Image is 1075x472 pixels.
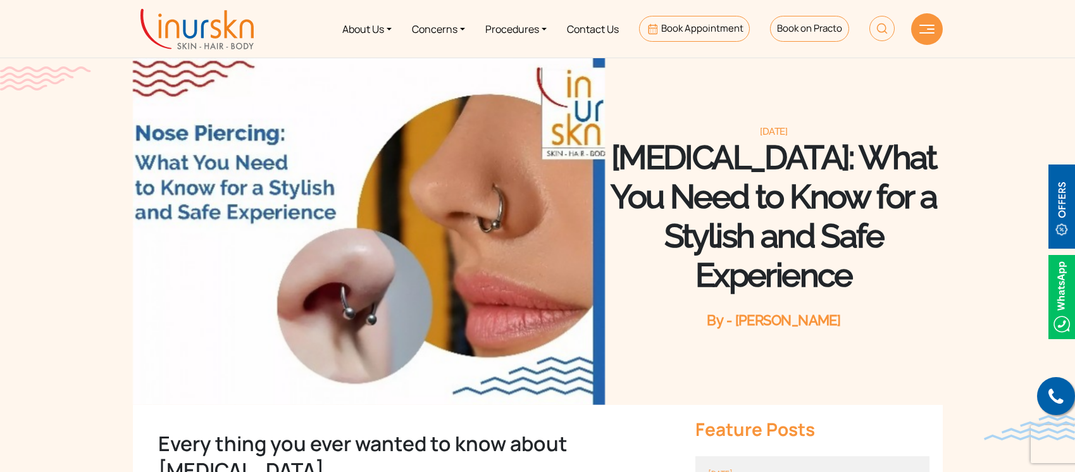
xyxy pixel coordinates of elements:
[140,9,254,49] img: inurskn-logo
[557,5,629,53] a: Contact Us
[1048,255,1075,339] img: Whatsappicon
[605,311,942,330] div: By - [PERSON_NAME]
[984,415,1075,440] img: bluewave
[605,125,942,138] div: [DATE]
[1048,289,1075,303] a: Whatsappicon
[639,16,750,42] a: Book Appointment
[332,5,402,53] a: About Us
[402,5,475,53] a: Concerns
[695,418,930,440] div: Feature Posts
[661,22,743,35] span: Book Appointment
[1048,165,1075,249] img: offerBt
[770,16,848,42] a: Book on Practo
[605,138,942,295] h1: [MEDICAL_DATA]: What You Need to Know for a Stylish and Safe Experience
[869,16,895,41] img: HeaderSearch
[133,51,606,405] img: poster
[919,25,935,34] img: hamLine.svg
[777,22,842,35] span: Book on Practo
[475,5,557,53] a: Procedures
